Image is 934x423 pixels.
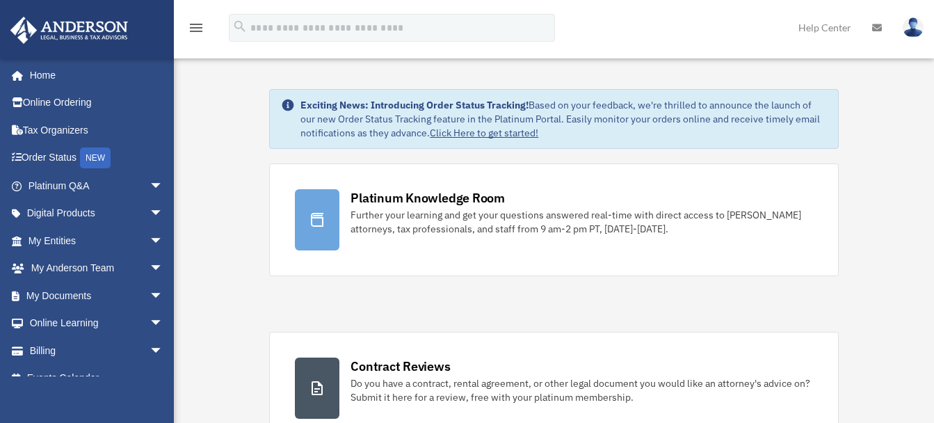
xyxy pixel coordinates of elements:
[903,17,924,38] img: User Pic
[150,172,177,200] span: arrow_drop_down
[351,208,812,236] div: Further your learning and get your questions answered real-time with direct access to [PERSON_NAM...
[80,147,111,168] div: NEW
[10,337,184,365] a: Billingarrow_drop_down
[351,189,505,207] div: Platinum Knowledge Room
[10,255,184,282] a: My Anderson Teamarrow_drop_down
[10,144,184,173] a: Order StatusNEW
[300,98,826,140] div: Based on your feedback, we're thrilled to announce the launch of our new Order Status Tracking fe...
[351,358,450,375] div: Contract Reviews
[269,163,838,276] a: Platinum Knowledge Room Further your learning and get your questions answered real-time with dire...
[430,127,538,139] a: Click Here to get started!
[188,19,204,36] i: menu
[300,99,529,111] strong: Exciting News: Introducing Order Status Tracking!
[10,61,177,89] a: Home
[351,376,812,404] div: Do you have a contract, rental agreement, or other legal document you would like an attorney's ad...
[10,200,184,228] a: Digital Productsarrow_drop_down
[6,17,132,44] img: Anderson Advisors Platinum Portal
[10,172,184,200] a: Platinum Q&Aarrow_drop_down
[150,200,177,228] span: arrow_drop_down
[10,227,184,255] a: My Entitiesarrow_drop_down
[188,24,204,36] a: menu
[232,19,248,34] i: search
[150,227,177,255] span: arrow_drop_down
[150,310,177,338] span: arrow_drop_down
[10,116,184,144] a: Tax Organizers
[10,310,184,337] a: Online Learningarrow_drop_down
[150,255,177,283] span: arrow_drop_down
[150,282,177,310] span: arrow_drop_down
[10,282,184,310] a: My Documentsarrow_drop_down
[10,365,184,392] a: Events Calendar
[150,337,177,365] span: arrow_drop_down
[10,89,184,117] a: Online Ordering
